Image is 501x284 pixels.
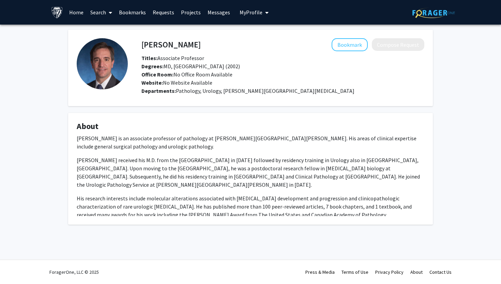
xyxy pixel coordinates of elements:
span: MD, [GEOGRAPHIC_DATA] (2002) [141,63,240,70]
button: Add Andres Matoso to Bookmarks [332,38,368,51]
img: ForagerOne Logo [412,8,455,18]
button: Compose Request to Andres Matoso [372,38,424,51]
iframe: Chat [5,253,29,279]
span: No Office Room Available [141,71,232,78]
a: About [410,269,423,275]
span: Associate Professor [141,55,204,61]
h4: About [77,122,424,131]
p: [PERSON_NAME] received his M.D. from the [GEOGRAPHIC_DATA] in [DATE] followed by residency traini... [77,156,424,189]
b: Departments: [141,87,176,94]
img: Profile Picture [77,38,128,89]
h4: [PERSON_NAME] [141,38,201,51]
span: No Website Available [141,79,212,86]
b: Office Room: [141,71,173,78]
a: Search [87,0,116,24]
a: Press & Media [305,269,335,275]
b: Website: [141,79,163,86]
a: Projects [178,0,204,24]
a: Home [66,0,87,24]
b: Degrees: [141,63,164,70]
a: Messages [204,0,233,24]
a: Terms of Use [341,269,368,275]
a: Contact Us [429,269,452,275]
div: ForagerOne, LLC © 2025 [49,260,99,284]
p: His research interests include molecular alterations associated with [MEDICAL_DATA] development a... [77,194,424,219]
span: My Profile [240,9,262,16]
a: Requests [149,0,178,24]
img: Johns Hopkins University Logo [51,6,63,18]
b: Titles: [141,55,157,61]
a: Bookmarks [116,0,149,24]
span: Pathology, Urology, [PERSON_NAME][GEOGRAPHIC_DATA][MEDICAL_DATA] [176,87,354,94]
p: [PERSON_NAME] is an associate professor of pathology at [PERSON_NAME][GEOGRAPHIC_DATA][PERSON_NAM... [77,134,424,151]
a: Privacy Policy [375,269,404,275]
